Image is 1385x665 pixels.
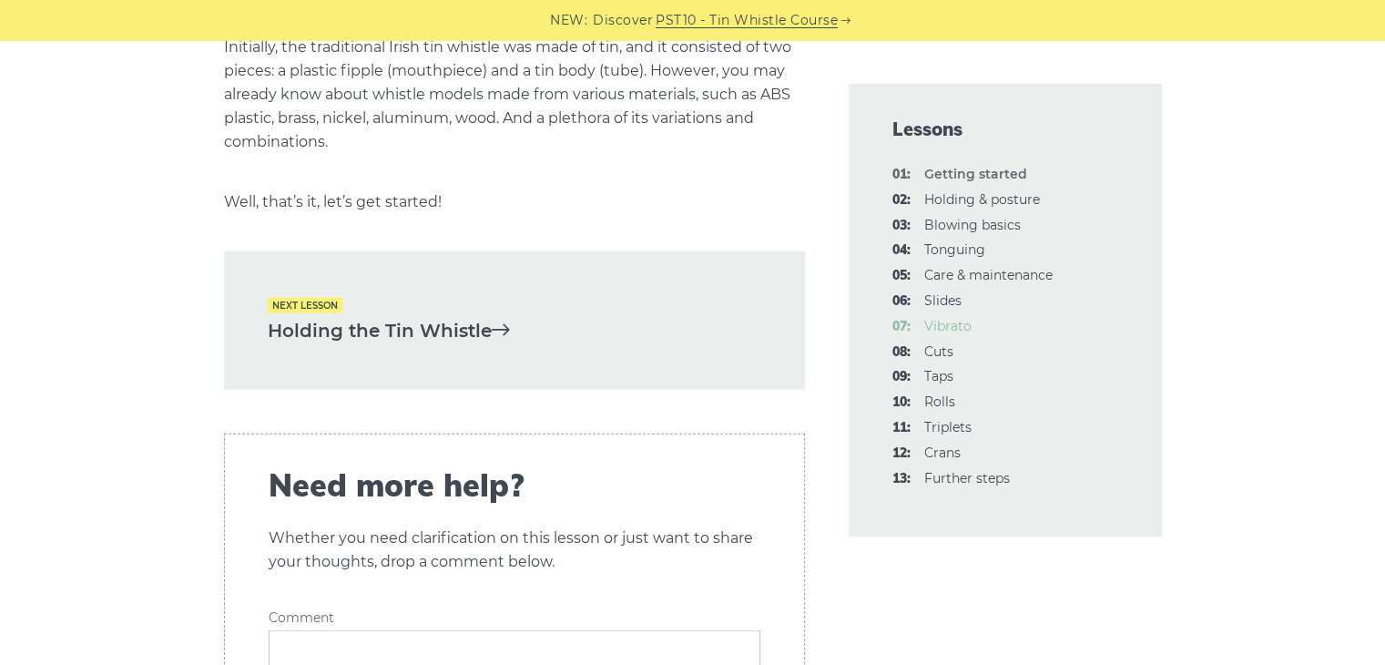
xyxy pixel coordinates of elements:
span: 12: [892,443,911,465]
a: 10:Rolls [924,394,955,410]
a: 12:Crans [924,445,961,461]
span: 05: [892,265,911,287]
span: 03: [892,215,911,237]
a: 05:Care & maintenance [924,267,1053,283]
a: 04:Tonguing [924,241,985,258]
a: 08:Cuts [924,343,953,360]
span: 04: [892,240,911,261]
a: Holding the Tin Whistle [268,316,761,346]
a: 13:Further steps [924,470,1010,486]
a: 09:Taps [924,368,953,384]
label: Comment [269,610,760,626]
span: NEW: [550,10,587,31]
span: 10: [892,392,911,414]
span: 13: [892,468,911,490]
span: Lessons [892,117,1118,142]
span: 02: [892,189,911,211]
strong: Getting started [924,166,1027,182]
span: 01: [892,164,911,186]
span: 06: [892,291,911,312]
span: 09: [892,366,911,388]
a: PST10 - Tin Whistle Course [656,10,838,31]
p: Initially, the traditional Irish tin whistle was made of tin, and it consisted of two pieces: a p... [224,36,805,154]
a: 06:Slides [924,292,962,309]
a: 02:Holding & posture [924,191,1040,208]
span: 11: [892,417,911,439]
span: 08: [892,342,911,363]
a: 07:Vibrato [924,318,972,334]
a: 11:Triplets [924,419,972,435]
span: Need more help? [269,467,760,505]
span: 07: [892,316,911,338]
p: Whether you need clarification on this lesson or just want to share your thoughts, drop a comment... [269,527,760,574]
p: Well, that’s it, let’s get started! [224,190,805,214]
span: Next lesson [268,298,342,313]
span: Discover [593,10,653,31]
a: 03:Blowing basics [924,217,1021,233]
